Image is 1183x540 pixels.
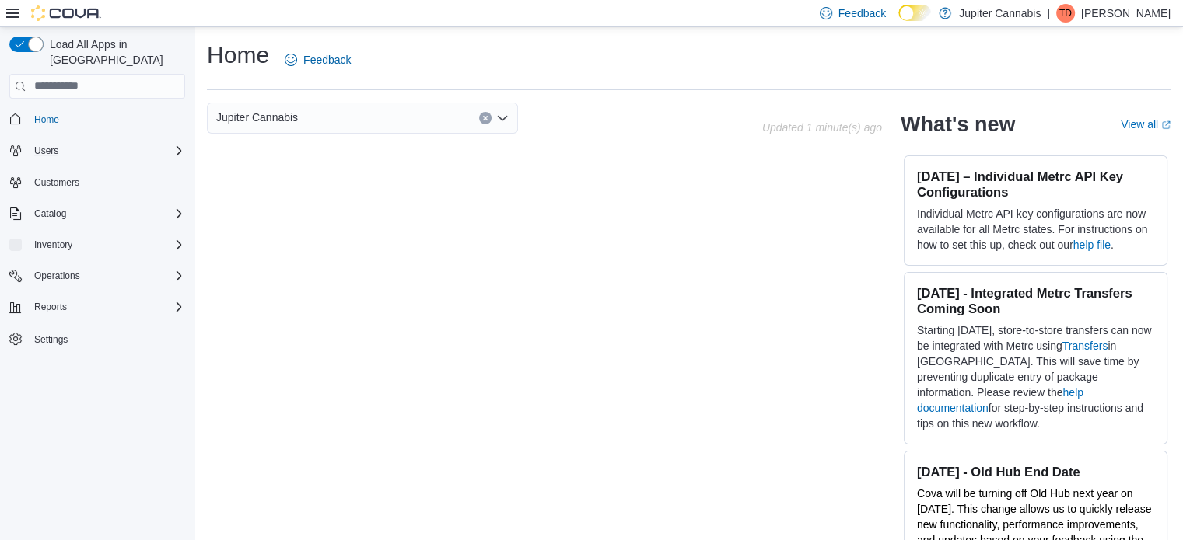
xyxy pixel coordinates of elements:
[28,267,86,285] button: Operations
[917,322,1154,431] p: Starting [DATE], store-to-store transfers can now be integrated with Metrc using in [GEOGRAPHIC_D...
[917,464,1154,479] h3: [DATE] - Old Hub End Date
[28,172,185,192] span: Customers
[3,203,191,225] button: Catalog
[34,239,72,251] span: Inventory
[1047,4,1050,23] p: |
[1073,239,1111,251] a: help file
[28,204,185,223] span: Catalog
[34,270,80,282] span: Operations
[1062,340,1108,352] a: Transfers
[762,121,882,134] p: Updated 1 minute(s) ago
[917,206,1154,253] p: Individual Metrc API key configurations are now available for all Metrc states. For instructions ...
[917,386,1083,414] a: help documentation
[3,265,191,287] button: Operations
[1059,4,1072,23] span: TD
[303,52,351,68] span: Feedback
[278,44,357,75] a: Feedback
[28,267,185,285] span: Operations
[3,140,191,162] button: Users
[28,329,185,348] span: Settings
[28,298,73,316] button: Reports
[3,296,191,318] button: Reports
[3,108,191,131] button: Home
[838,5,886,21] span: Feedback
[901,112,1015,137] h2: What's new
[1161,120,1171,130] svg: External link
[34,176,79,189] span: Customers
[959,4,1041,23] p: Jupiter Cannabis
[1056,4,1075,23] div: Tom Doran
[1121,118,1171,131] a: View allExternal link
[216,108,298,127] span: Jupiter Cannabis
[3,171,191,193] button: Customers
[34,301,67,313] span: Reports
[3,234,191,256] button: Inventory
[207,40,269,71] h1: Home
[28,141,185,160] span: Users
[28,330,74,349] a: Settings
[917,285,1154,316] h3: [DATE] - Integrated Metrc Transfers Coming Soon
[898,5,931,21] input: Dark Mode
[1081,4,1171,23] p: [PERSON_NAME]
[34,207,66,220] span: Catalog
[917,169,1154,200] h3: [DATE] – Individual Metrc API Key Configurations
[496,112,509,124] button: Open list of options
[34,145,58,157] span: Users
[3,327,191,350] button: Settings
[31,5,101,21] img: Cova
[28,298,185,316] span: Reports
[28,204,72,223] button: Catalog
[479,112,492,124] button: Clear input
[9,102,185,391] nav: Complex example
[28,110,65,129] a: Home
[898,21,899,22] span: Dark Mode
[34,113,59,126] span: Home
[34,333,68,346] span: Settings
[28,173,86,192] a: Customers
[44,37,185,68] span: Load All Apps in [GEOGRAPHIC_DATA]
[28,235,185,254] span: Inventory
[28,235,79,254] button: Inventory
[28,110,185,129] span: Home
[28,141,65,160] button: Users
